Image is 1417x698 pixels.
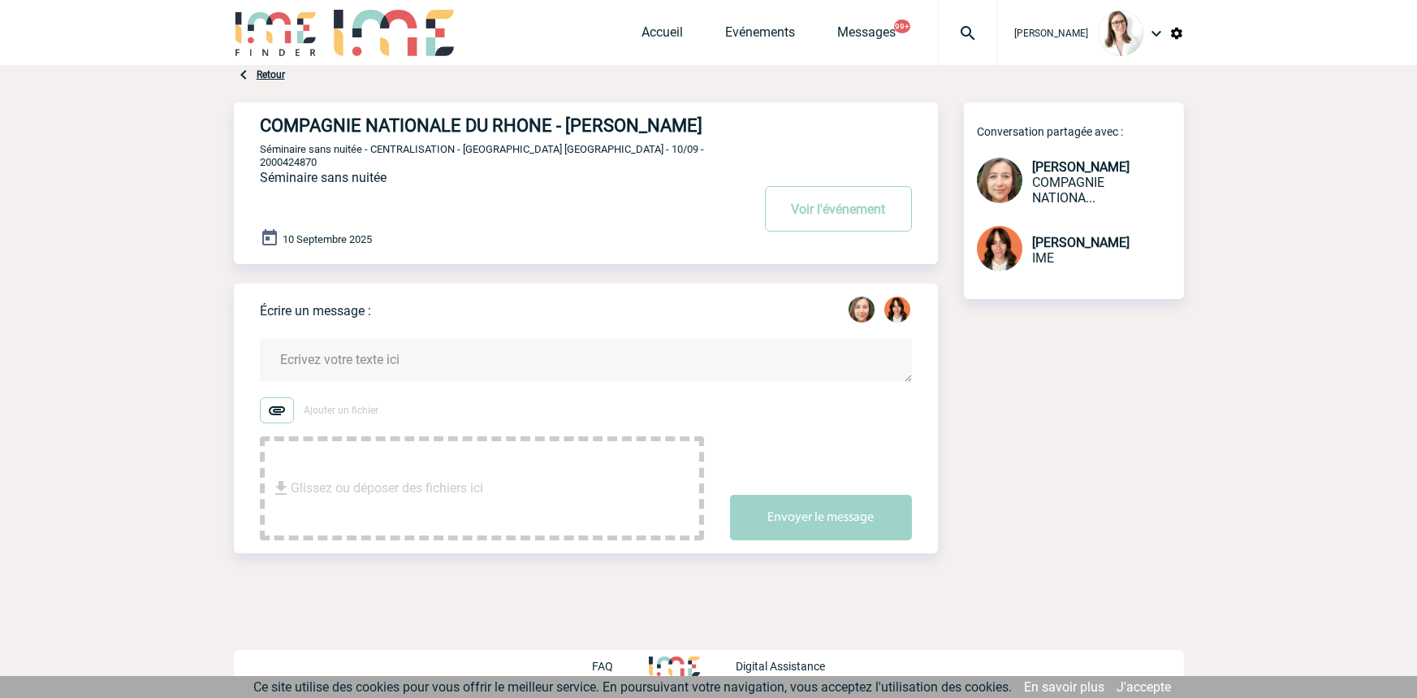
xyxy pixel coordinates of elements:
[977,125,1184,138] p: Conversation partagée avec :
[849,297,875,323] img: 128122-0.jpg
[1032,175,1104,206] span: COMPAGNIE NATIONALE DU RHONE
[725,24,795,47] a: Evénements
[649,657,699,676] img: http://www.idealmeetingsevents.fr/
[260,303,371,319] p: Écrire un message :
[1098,11,1143,56] img: 122719-0.jpg
[234,10,318,56] img: IME-Finder
[977,158,1022,203] img: 128122-0.jpg
[260,143,704,168] span: Séminaire sans nuitée - CENTRALISATION - [GEOGRAPHIC_DATA] [GEOGRAPHIC_DATA] - 10/09 - 2000424870
[837,24,896,47] a: Messages
[304,405,378,416] span: Ajouter un fichier
[253,679,1012,695] span: Ce site utilise des cookies pour vous offrir le meilleur service. En poursuivant votre navigation...
[1024,679,1104,695] a: En savoir plus
[977,226,1022,271] img: 94396-2.png
[1032,250,1054,266] span: IME
[291,448,483,529] span: Glissez ou déposer des fichiers ici
[849,297,875,326] div: Carla DOMINGUES
[257,69,285,80] a: Retour
[592,660,613,673] p: FAQ
[765,186,912,232] button: Voir l'événement
[730,495,912,540] button: Envoyer le message
[592,657,649,673] a: FAQ
[271,479,291,498] img: file_download.svg
[1032,159,1130,175] span: [PERSON_NAME]
[1032,235,1130,250] span: [PERSON_NAME]
[283,233,372,245] span: 10 Septembre 2025
[642,24,683,47] a: Accueil
[1117,679,1171,695] a: J'accepte
[884,297,910,323] img: 94396-2.png
[894,20,910,33] button: 99+
[260,170,387,185] span: Séminaire sans nuitée
[736,660,825,673] p: Digital Assistance
[1014,28,1088,39] span: [PERSON_NAME]
[260,115,702,136] h4: COMPAGNIE NATIONALE DU RHONE - [PERSON_NAME]
[884,297,910,326] div: Julie JANDAUX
